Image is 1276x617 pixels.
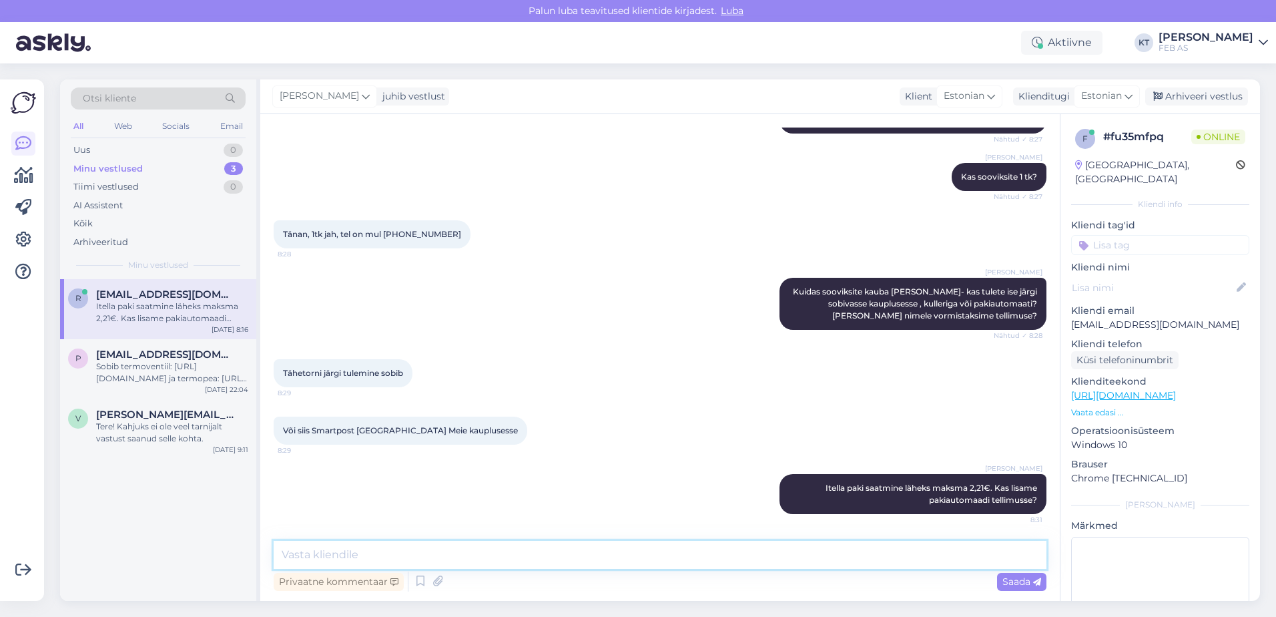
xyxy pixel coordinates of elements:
span: Kuidas sooviksite kauba [PERSON_NAME]- kas tulete ise järgi sobivasse kauplusesse , kulleriga või... [793,286,1039,321]
div: AI Assistent [73,199,123,212]
div: Küsi telefoninumbrit [1071,351,1179,369]
span: Luba [717,5,747,17]
div: Kõik [73,217,93,230]
span: r [75,293,81,303]
span: Estonian [944,89,984,104]
div: [DATE] 22:04 [205,385,248,395]
span: Saada [1002,576,1041,588]
p: Kliendi email [1071,304,1249,318]
div: FEB AS [1159,43,1253,53]
div: Tiimi vestlused [73,180,139,194]
div: Kliendi info [1071,198,1249,210]
a: [PERSON_NAME]FEB AS [1159,32,1268,53]
span: 8:29 [278,388,328,398]
p: Klienditeekond [1071,375,1249,389]
p: Vaata edasi ... [1071,407,1249,419]
div: Arhiveeri vestlus [1145,87,1248,106]
span: Või siis Smartpost [GEOGRAPHIC_DATA] Meie kauplusesse [283,425,518,435]
span: Nähtud ✓ 8:27 [992,192,1042,202]
div: KT [1135,33,1153,52]
div: Web [111,118,135,135]
span: Tänan, 1tk jah, tel on mul [PHONE_NUMBER] [283,229,461,239]
div: Klient [900,89,932,104]
div: [GEOGRAPHIC_DATA], [GEOGRAPHIC_DATA] [1075,158,1236,186]
input: Lisa tag [1071,235,1249,255]
span: risto@datafox.ee [96,288,235,300]
p: Chrome [TECHNICAL_ID] [1071,471,1249,485]
span: Minu vestlused [128,259,188,271]
span: p [75,353,81,363]
a: [URL][DOMAIN_NAME] [1071,389,1176,401]
p: Märkmed [1071,519,1249,533]
p: Kliendi tag'id [1071,218,1249,232]
span: 8:28 [278,249,328,259]
span: Nähtud ✓ 8:27 [992,134,1042,144]
span: f [1082,134,1088,144]
p: Brauser [1071,457,1249,471]
span: v [75,413,81,423]
div: 0 [224,180,243,194]
div: [DATE] 9:11 [213,445,248,455]
span: Online [1191,130,1245,144]
div: Itella paki saatmine läheks maksma 2,21€. Kas lisame pakiautomaadi tellimusse? [96,300,248,325]
div: 3 [224,162,243,176]
p: Windows 10 [1071,438,1249,452]
div: [DATE] 8:16 [212,325,248,335]
span: pia.varik@outlook.com [96,349,235,361]
div: All [71,118,86,135]
span: [PERSON_NAME] [985,463,1042,473]
p: Operatsioonisüsteem [1071,424,1249,438]
div: juhib vestlust [377,89,445,104]
div: Privaatne kommentaar [274,573,404,591]
span: Itella paki saatmine läheks maksma 2,21€. Kas lisame pakiautomaadi tellimusse? [826,483,1039,505]
span: Tähetorni järgi tulemine sobib [283,368,403,378]
div: 0 [224,144,243,157]
div: Arhiveeritud [73,236,128,249]
div: Aktiivne [1021,31,1102,55]
span: Kas sooviksite 1 tk? [961,172,1037,182]
span: viktor@huum.eu [96,409,235,421]
div: Email [218,118,246,135]
span: [PERSON_NAME] [985,267,1042,277]
div: Minu vestlused [73,162,143,176]
span: Estonian [1081,89,1122,104]
div: [PERSON_NAME] [1159,32,1253,43]
span: [PERSON_NAME] [985,152,1042,162]
p: [EMAIL_ADDRESS][DOMAIN_NAME] [1071,318,1249,332]
span: Nähtud ✓ 8:28 [992,331,1042,341]
div: Socials [159,118,192,135]
span: 8:31 [992,515,1042,525]
div: [PERSON_NAME] [1071,499,1249,511]
div: Uus [73,144,90,157]
span: [PERSON_NAME] [280,89,359,104]
img: Askly Logo [11,90,36,116]
div: Tere! Kahjuks ei ole veel tarnijalt vastust saanud selle kohta. [96,421,248,445]
p: Kliendi telefon [1071,337,1249,351]
div: Klienditugi [1013,89,1070,104]
div: # fu35mfpq [1103,129,1191,145]
span: 8:29 [278,445,328,455]
div: Sobib termoventiil: [URL][DOMAIN_NAME] ja termopea: [URL][DOMAIN_NAME][PERSON_NAME] . [96,361,248,385]
span: Otsi kliente [83,91,136,106]
p: Kliendi nimi [1071,260,1249,274]
input: Lisa nimi [1072,280,1234,295]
